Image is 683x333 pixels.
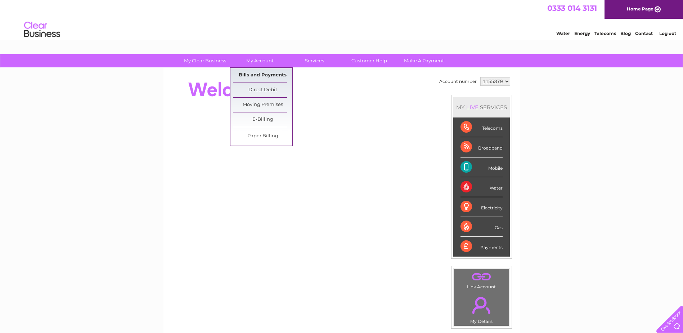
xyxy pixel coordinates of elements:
[460,117,503,137] div: Telecoms
[460,137,503,157] div: Broadband
[340,54,399,67] a: Customer Help
[233,98,292,112] a: Moving Premises
[659,31,676,36] a: Log out
[460,237,503,256] div: Payments
[460,157,503,177] div: Mobile
[453,97,510,117] div: MY SERVICES
[233,112,292,127] a: E-Billing
[635,31,653,36] a: Contact
[437,75,478,88] td: Account number
[456,271,507,283] a: .
[556,31,570,36] a: Water
[460,197,503,217] div: Electricity
[454,268,509,291] td: Link Account
[460,177,503,197] div: Water
[456,293,507,318] a: .
[233,68,292,83] a: Bills and Payments
[230,54,289,67] a: My Account
[620,31,631,36] a: Blog
[175,54,235,67] a: My Clear Business
[394,54,454,67] a: Make A Payment
[460,217,503,237] div: Gas
[465,104,480,111] div: LIVE
[574,31,590,36] a: Energy
[233,129,292,143] a: Paper Billing
[24,19,60,41] img: logo.png
[172,4,512,35] div: Clear Business is a trading name of Verastar Limited (registered in [GEOGRAPHIC_DATA] No. 3667643...
[454,291,509,326] td: My Details
[594,31,616,36] a: Telecoms
[285,54,344,67] a: Services
[547,4,597,13] a: 0333 014 3131
[233,83,292,97] a: Direct Debit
